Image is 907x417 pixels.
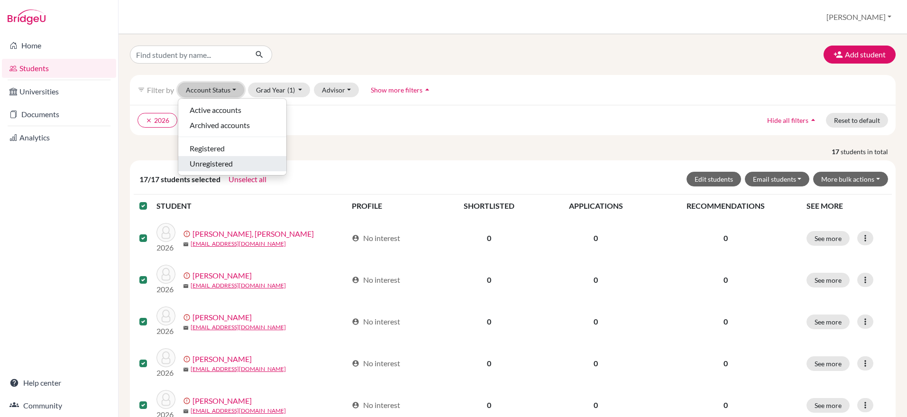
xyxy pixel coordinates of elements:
a: Students [2,59,116,78]
button: Edit students [687,172,741,186]
div: Account Status [178,98,287,176]
input: Find student by name... [130,46,247,64]
span: mail [183,325,189,331]
button: See more [806,398,850,413]
div: No interest [352,274,400,286]
span: account_circle [352,276,359,284]
p: 0 [656,399,795,411]
span: mail [183,367,189,372]
button: Reset to default [826,113,888,128]
a: [EMAIL_ADDRESS][DOMAIN_NAME] [191,281,286,290]
p: 2026 [156,325,175,337]
strong: 17 [832,147,841,157]
img: Alhashmi, Hassan [156,390,175,409]
p: 2026 [156,242,175,253]
span: account_circle [352,360,359,367]
span: error_outline [183,355,192,363]
a: [PERSON_NAME] [192,395,252,407]
p: 2026 [156,284,175,295]
button: [PERSON_NAME] [822,8,896,26]
span: mail [183,283,189,289]
button: Email students [745,172,810,186]
div: No interest [352,399,400,411]
th: SHORTLISTED [437,195,541,217]
button: Show more filtersarrow_drop_up [363,83,440,97]
span: account_circle [352,318,359,325]
i: filter_list [137,86,145,93]
span: error_outline [183,230,192,238]
span: mail [183,408,189,414]
th: PROFILE [346,195,437,217]
button: Archived accounts [178,118,286,133]
i: arrow_drop_up [422,85,432,94]
button: More bulk actions [813,172,888,186]
a: Home [2,36,116,55]
td: 0 [437,217,541,259]
span: Filter by [147,85,174,94]
a: Community [2,396,116,415]
span: error_outline [183,272,192,279]
td: 0 [437,259,541,301]
a: [PERSON_NAME] [192,312,252,323]
button: Add student [824,46,896,64]
span: mail [183,241,189,247]
span: Registered [190,143,225,154]
a: Analytics [2,128,116,147]
button: Advisor [314,83,359,97]
p: 0 [656,274,795,286]
a: Help center [2,373,116,392]
span: Active accounts [190,104,241,116]
img: Abu Kuwayk, Abdelrahman [156,223,175,242]
td: 0 [541,259,650,301]
button: See more [806,273,850,287]
img: Alesawi, Adnan [156,306,175,325]
a: Universities [2,82,116,101]
button: See more [806,315,850,329]
button: See more [806,231,850,246]
div: No interest [352,358,400,369]
span: account_circle [352,234,359,242]
a: [EMAIL_ADDRESS][DOMAIN_NAME] [191,323,286,332]
th: APPLICATIONS [541,195,650,217]
span: Show more filters [371,86,422,94]
div: No interest [352,316,400,327]
td: 0 [541,301,650,343]
p: 0 [656,232,795,244]
button: Hide all filtersarrow_drop_up [759,113,826,128]
span: Archived accounts [190,120,250,131]
th: SEE MORE [801,195,892,217]
a: [PERSON_NAME] [192,353,252,365]
td: 0 [437,301,541,343]
img: Albegami, Khalid [156,265,175,284]
div: No interest [352,232,400,244]
a: [EMAIL_ADDRESS][DOMAIN_NAME] [191,240,286,248]
span: account_circle [352,401,359,409]
i: clear [146,117,152,124]
a: Documents [2,105,116,124]
a: [PERSON_NAME] [192,270,252,281]
p: 0 [656,316,795,327]
button: Grad Year(1) [248,83,311,97]
span: 17/17 students selected [139,174,220,185]
span: error_outline [183,314,192,321]
th: STUDENT [156,195,346,217]
img: Alhashmi, Dari [156,348,175,367]
button: Unselect all [228,173,267,185]
td: 0 [541,217,650,259]
img: Bridge-U [8,9,46,25]
td: 0 [541,343,650,384]
button: clear2026 [137,113,177,128]
a: [PERSON_NAME], [PERSON_NAME] [192,228,314,240]
span: Hide all filters [767,116,808,124]
button: Account Status [178,83,244,97]
span: Unregistered [190,158,233,169]
td: 0 [437,343,541,384]
a: [EMAIL_ADDRESS][DOMAIN_NAME] [191,365,286,373]
span: students in total [841,147,896,157]
th: RECOMMENDATIONS [650,195,801,217]
p: 0 [656,358,795,369]
i: arrow_drop_up [808,115,818,125]
button: Registered [178,141,286,156]
span: (1) [287,86,295,94]
span: error_outline [183,397,192,405]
